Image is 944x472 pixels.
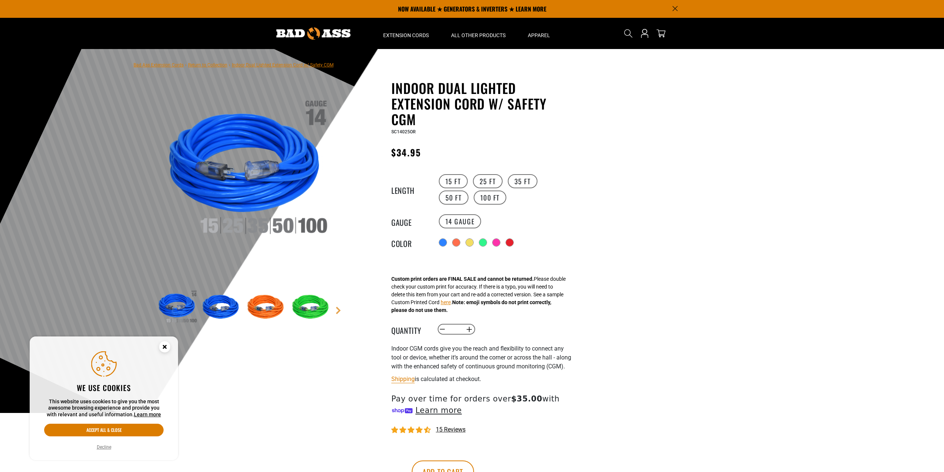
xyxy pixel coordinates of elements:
label: 50 FT [439,191,468,205]
a: Bad Ass Extension Cords [134,62,184,68]
label: 100 FT [474,191,507,205]
summary: Apparel [517,18,561,49]
summary: Extension Cords [372,18,440,49]
aside: Cookie Consent [30,336,178,460]
img: green [290,286,333,329]
strong: Note: emoji symbols do not print correctly, please do not use them. [391,299,551,313]
nav: breadcrumbs [134,60,333,69]
span: › [185,62,187,68]
a: Return to Collection [188,62,227,68]
a: Next [335,307,342,314]
img: Bad Ass Extension Cords [276,27,351,40]
span: Extension Cords [383,32,429,39]
span: › [229,62,230,68]
span: SC14025OR [391,129,416,134]
span: Indoor CGM cords give you the reach and flexibility to connect any tool or device, whether it’s a... [391,345,571,370]
div: Please double check your custom print for accuracy. If there is a typo, you will need to delete t... [391,275,566,314]
legend: Gauge [391,217,428,226]
span: All Other Products [451,32,506,39]
strong: Custom print orders are FINAL SALE and cannot be returned. [391,276,534,282]
button: Accept all & close [44,424,164,436]
span: Apparel [528,32,550,39]
summary: Search [622,27,634,39]
button: Decline [95,443,114,451]
img: orange [245,286,288,329]
summary: All Other Products [440,18,517,49]
button: here [441,299,451,306]
span: 4.40 stars [391,427,432,434]
label: 14 Gauge [439,214,481,228]
span: $34.95 [391,146,421,159]
label: 25 FT [473,174,503,188]
img: blue [200,286,243,329]
legend: Length [391,185,428,194]
div: is calculated at checkout. [391,374,573,384]
p: This website uses cookies to give you the most awesome browsing experience and provide you with r... [44,398,164,418]
h2: We use cookies [44,383,164,393]
h1: Indoor Dual Lighted Extension Cord w/ Safety CGM [391,80,573,127]
a: Learn more [134,411,161,417]
legend: Color [391,238,428,247]
label: 35 FT [508,174,537,188]
a: Shipping [391,375,415,383]
label: Quantity [391,325,428,334]
span: Indoor Dual Lighted Extension Cord w/ Safety CGM [232,62,333,68]
label: 15 FT [439,174,468,188]
span: 15 reviews [436,426,466,433]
